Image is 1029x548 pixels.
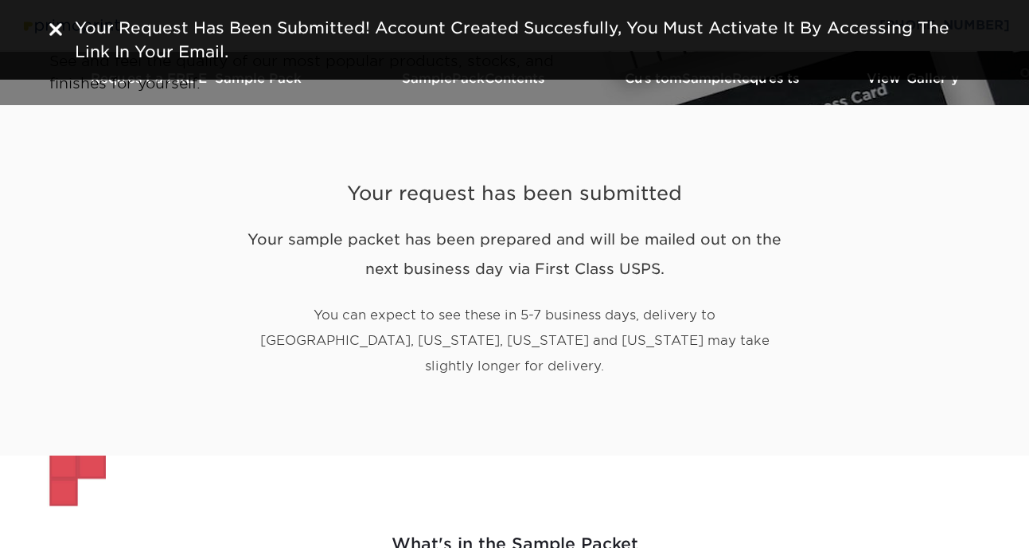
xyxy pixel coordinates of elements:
span: Your Request Has Been Submitted! Account Created Succesfully, You Must Activate It By Accessing T... [75,18,949,61]
h1: Your request has been submitted [236,143,793,205]
img: close [49,23,62,36]
p: See and feel the quality of our most popular products, stocks, and finishes for yourself. [49,50,594,94]
p: You can expect to see these in 5-7 business days, delivery to [GEOGRAPHIC_DATA], [US_STATE], [US_... [236,303,793,379]
h2: Your sample packet has been prepared and will be mailed out on the next business day via First Cl... [236,225,793,284]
